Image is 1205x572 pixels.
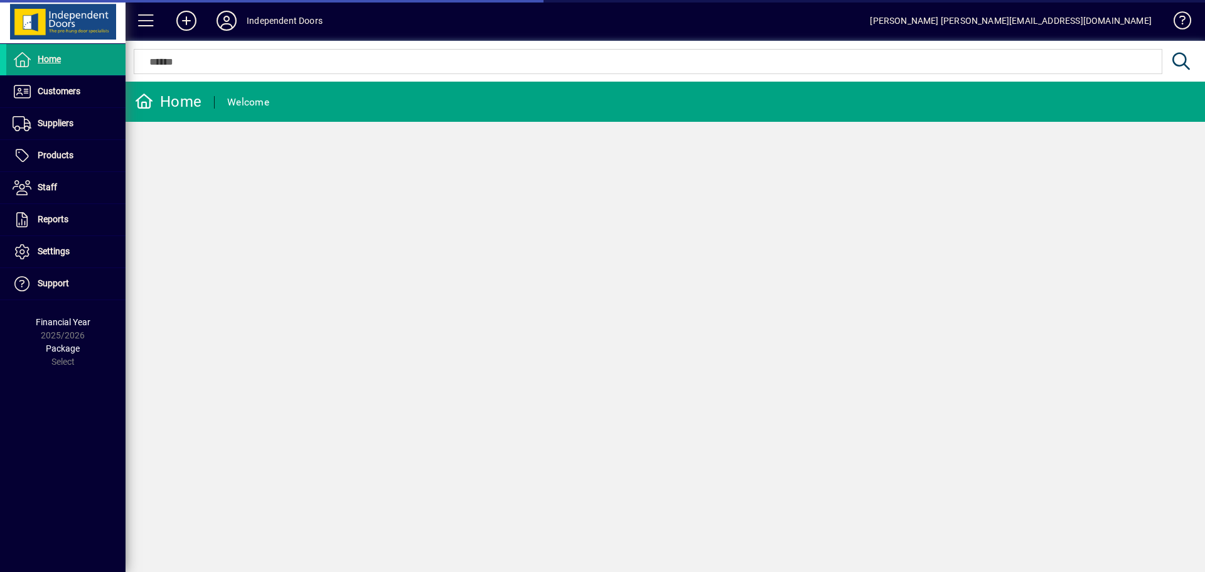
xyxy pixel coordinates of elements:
[870,11,1152,31] div: [PERSON_NAME] [PERSON_NAME][EMAIL_ADDRESS][DOMAIN_NAME]
[206,9,247,32] button: Profile
[38,214,68,224] span: Reports
[38,86,80,96] span: Customers
[6,76,126,107] a: Customers
[227,92,269,112] div: Welcome
[1164,3,1189,43] a: Knowledge Base
[38,278,69,288] span: Support
[38,118,73,128] span: Suppliers
[36,317,90,327] span: Financial Year
[6,172,126,203] a: Staff
[6,140,126,171] a: Products
[6,268,126,299] a: Support
[6,108,126,139] a: Suppliers
[135,92,201,112] div: Home
[6,204,126,235] a: Reports
[6,236,126,267] a: Settings
[38,54,61,64] span: Home
[38,182,57,192] span: Staff
[166,9,206,32] button: Add
[46,343,80,353] span: Package
[247,11,323,31] div: Independent Doors
[38,246,70,256] span: Settings
[38,150,73,160] span: Products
